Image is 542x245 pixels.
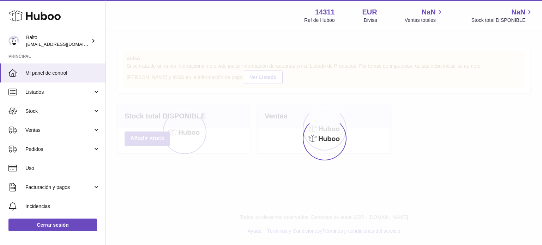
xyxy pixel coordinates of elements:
a: NaN Stock total DISPONIBLE [471,7,534,24]
strong: 14311 [315,7,335,17]
div: Balto [26,34,90,48]
span: Ventas totales [405,17,444,24]
span: Facturación y pagos [25,184,93,191]
a: Cerrar sesión [8,219,97,231]
div: Ref de Huboo [304,17,335,24]
span: Ventas [25,127,93,134]
span: Uso [25,165,100,172]
span: NaN [511,7,525,17]
img: internalAdmin-14311@internal.huboo.com [8,36,19,46]
span: Mi panel de control [25,70,100,76]
span: Stock total DISPONIBLE [471,17,534,24]
a: NaN Ventas totales [405,7,444,24]
span: Incidencias [25,203,100,210]
span: Stock [25,108,93,115]
span: NaN [422,7,436,17]
strong: EUR [362,7,377,17]
span: Listados [25,89,93,96]
span: [EMAIL_ADDRESS][DOMAIN_NAME] [26,41,104,47]
span: Pedidos [25,146,93,153]
div: Divisa [364,17,377,24]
